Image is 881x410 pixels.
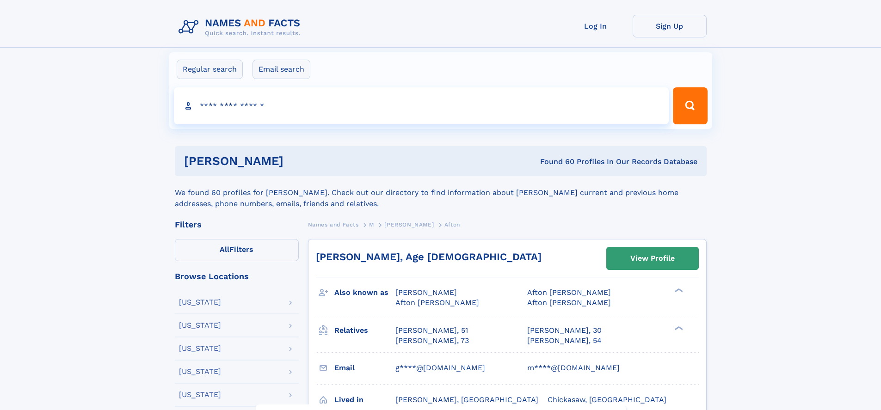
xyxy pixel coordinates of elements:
span: Afton [444,221,460,228]
div: ❯ [672,325,684,331]
a: [PERSON_NAME], Age [DEMOGRAPHIC_DATA] [316,251,542,263]
div: ❯ [672,288,684,294]
a: Names and Facts [308,219,359,230]
div: [US_STATE] [179,322,221,329]
div: [US_STATE] [179,368,221,375]
a: [PERSON_NAME], 30 [527,325,602,336]
span: [PERSON_NAME], [GEOGRAPHIC_DATA] [395,395,538,404]
div: [US_STATE] [179,345,221,352]
label: Regular search [177,60,243,79]
span: [PERSON_NAME] [395,288,457,297]
span: [PERSON_NAME] [384,221,434,228]
a: Log In [559,15,633,37]
span: All [220,245,229,254]
div: We found 60 profiles for [PERSON_NAME]. Check out our directory to find information about [PERSON... [175,176,707,209]
a: [PERSON_NAME], 51 [395,325,468,336]
div: [US_STATE] [179,299,221,306]
a: [PERSON_NAME] [384,219,434,230]
button: Search Button [673,87,707,124]
div: Browse Locations [175,272,299,281]
label: Email search [253,60,310,79]
span: Afton [PERSON_NAME] [395,298,479,307]
div: Filters [175,220,299,229]
a: View Profile [607,247,698,269]
a: M [369,219,374,230]
span: Afton [PERSON_NAME] [527,288,611,297]
h3: Also known as [334,285,395,300]
span: Chickasaw, [GEOGRAPHIC_DATA] [548,395,666,404]
input: search input [174,87,669,124]
div: Found 60 Profiles In Our Records Database [412,157,697,167]
h3: Lived in [334,392,395,408]
span: M [369,221,374,228]
h1: [PERSON_NAME] [184,155,412,167]
a: [PERSON_NAME], 54 [527,336,602,346]
span: Afton [PERSON_NAME] [527,298,611,307]
label: Filters [175,239,299,261]
div: [US_STATE] [179,391,221,398]
img: Logo Names and Facts [175,15,308,40]
a: [PERSON_NAME], 73 [395,336,469,346]
div: View Profile [630,248,675,269]
h3: Relatives [334,323,395,338]
a: Sign Up [633,15,707,37]
h3: Email [334,360,395,376]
